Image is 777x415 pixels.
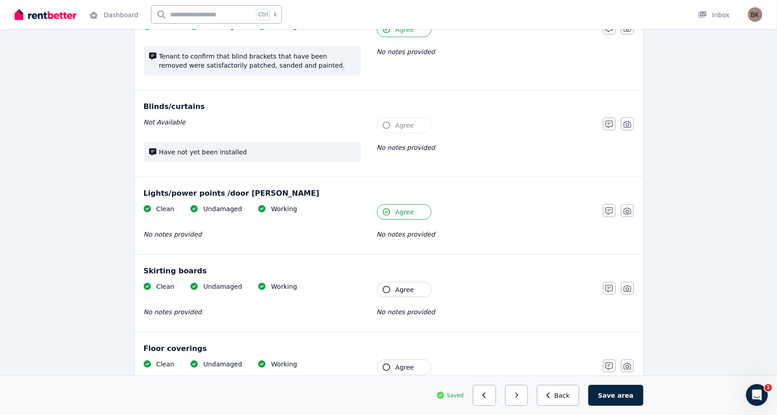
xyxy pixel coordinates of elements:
[377,282,431,297] button: Agree
[396,207,414,217] span: Agree
[271,282,297,291] span: Working
[144,118,185,127] span: Not Available
[203,282,242,291] span: Undamaged
[203,360,242,369] span: Undamaged
[377,48,435,55] span: No notes provided
[159,148,355,157] span: Have not yet been installed
[748,7,762,22] img: Brett Kullman
[537,385,579,406] button: Back
[765,384,772,391] span: 1
[144,101,634,112] div: Blinds/curtains
[377,204,431,220] button: Agree
[396,121,414,130] span: Agree
[377,308,435,316] span: No notes provided
[396,363,414,372] span: Agree
[396,285,414,294] span: Agree
[156,282,175,291] span: Clean
[396,25,414,34] span: Agree
[447,392,464,399] span: Saved
[617,391,633,400] span: area
[256,9,270,20] span: Ctrl
[377,360,431,375] button: Agree
[377,118,431,133] button: Agree
[271,204,297,213] span: Working
[15,8,76,21] img: RentBetter
[144,231,202,238] span: No notes provided
[203,204,242,213] span: Undamaged
[698,10,730,20] div: Inbox
[144,308,202,316] span: No notes provided
[377,231,435,238] span: No notes provided
[377,144,435,151] span: No notes provided
[144,188,634,199] div: Lights/power points /door [PERSON_NAME]
[144,343,634,354] div: Floor coverings
[377,22,431,37] button: Agree
[144,266,634,277] div: Skirting boards
[156,360,175,369] span: Clean
[746,384,768,406] iframe: Intercom live chat
[156,204,175,213] span: Clean
[588,385,643,406] button: Save area
[274,11,277,18] span: k
[271,360,297,369] span: Working
[159,52,355,70] span: Tenant to confirm that blind brackets that have been removed were satisfactorily patched, sanded ...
